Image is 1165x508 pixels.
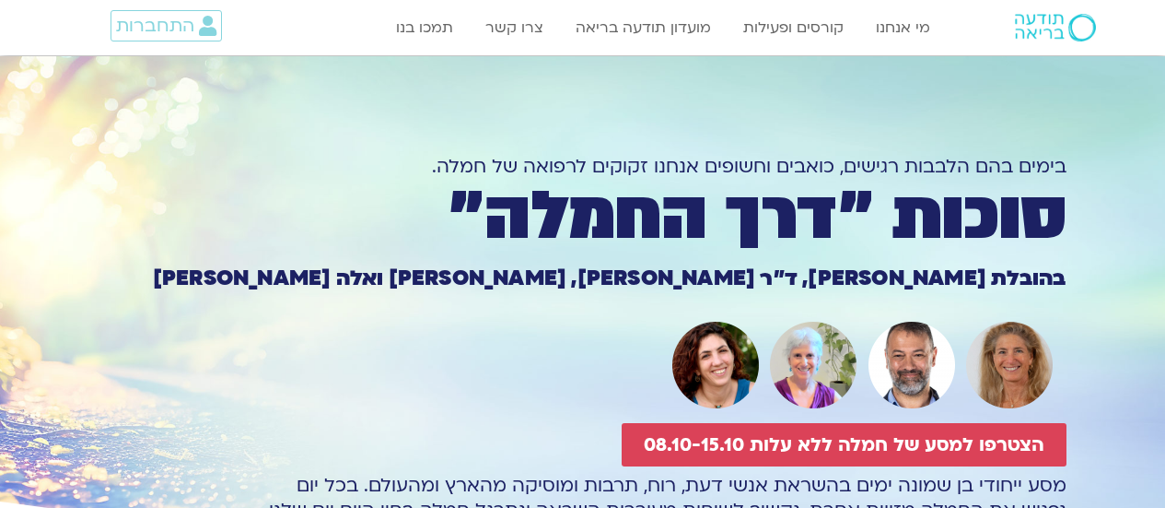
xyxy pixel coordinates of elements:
[734,10,853,45] a: קורסים ופעילות
[111,10,222,41] a: התחברות
[99,185,1066,248] h1: סוכות ״דרך החמלה״
[867,10,939,45] a: מי אנחנו
[387,10,462,45] a: תמכו בנו
[644,434,1044,455] span: הצטרפו למסע של חמלה ללא עלות 08.10-15.10
[99,268,1066,289] h1: בהובלת [PERSON_NAME], ד״ר [PERSON_NAME], [PERSON_NAME] ואלה [PERSON_NAME]
[476,10,553,45] a: צרו קשר
[566,10,720,45] a: מועדון תודעה בריאה
[99,154,1066,179] h1: בימים בהם הלבבות רגישים, כואבים וחשופים אנחנו זקוקים לרפואה של חמלה.
[116,16,194,36] span: התחברות
[622,423,1066,467] a: הצטרפו למסע של חמלה ללא עלות 08.10-15.10
[1015,14,1096,41] img: תודעה בריאה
